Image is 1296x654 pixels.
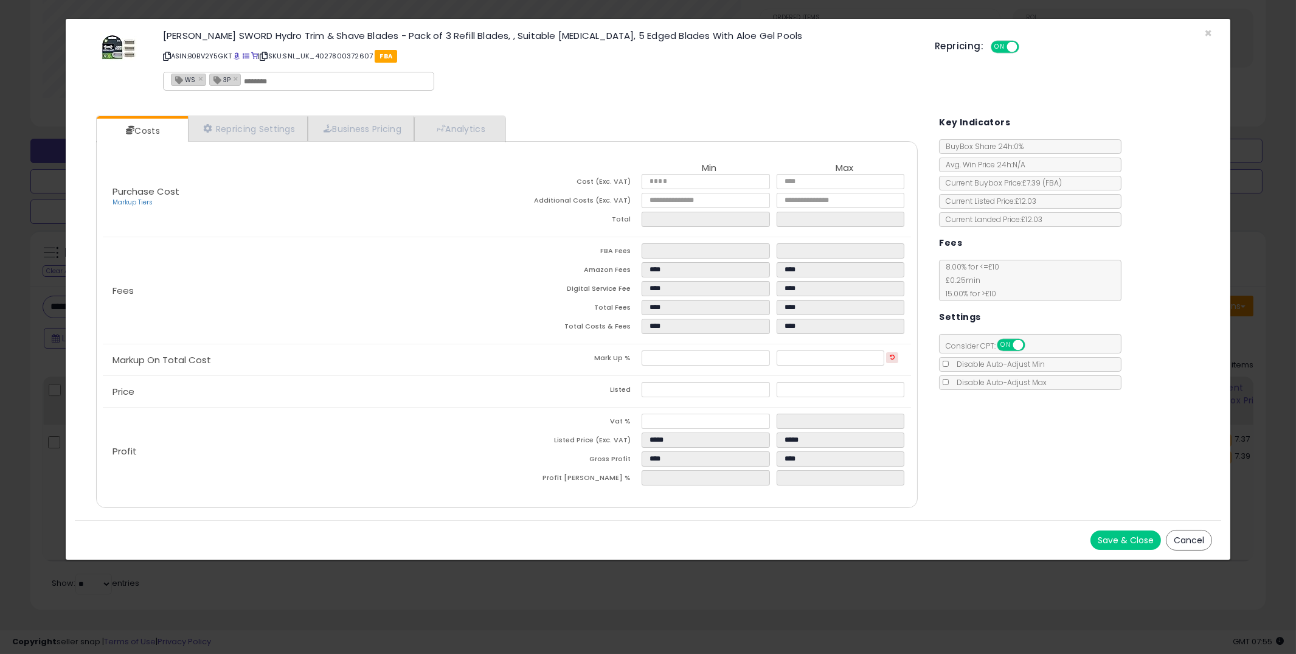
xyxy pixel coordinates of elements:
[210,74,230,85] span: 3P
[507,433,642,451] td: Listed Price (Exc. VAT)
[103,447,507,456] p: Profit
[940,262,999,299] span: 8.00 % for <= £10
[172,74,195,85] span: WS
[940,159,1025,170] span: Avg. Win Price 24h: N/A
[100,31,137,68] img: 41dEOeXz2cL._SL60_.jpg
[940,178,1062,188] span: Current Buybox Price:
[163,31,917,40] h3: [PERSON_NAME] SWORD Hydro Trim & Shave Blades - Pack of 3 Refill Blades, , Suitable [MEDICAL_DATA...
[414,116,504,141] a: Analytics
[103,286,507,296] p: Fees
[939,310,980,325] h5: Settings
[999,340,1014,350] span: ON
[507,470,642,489] td: Profit [PERSON_NAME] %
[940,214,1042,224] span: Current Landed Price: £12.03
[163,46,917,66] p: ASIN: B0BV2Y5GKT | SKU: SNL_UK_4027800372607
[1204,24,1212,42] span: ×
[642,163,777,174] th: Min
[198,73,206,84] a: ×
[97,119,187,143] a: Costs
[507,243,642,262] td: FBA Fees
[940,275,980,285] span: £0.25 min
[507,174,642,193] td: Cost (Exc. VAT)
[507,262,642,281] td: Amazon Fees
[992,42,1007,52] span: ON
[951,359,1045,369] span: Disable Auto-Adjust Min
[507,212,642,231] td: Total
[243,51,249,61] a: All offer listings
[940,141,1024,151] span: BuyBox Share 24h: 0%
[1022,178,1062,188] span: £7.39
[951,377,1047,388] span: Disable Auto-Adjust Max
[507,319,642,338] td: Total Costs & Fees
[507,451,642,470] td: Gross Profit
[103,187,507,207] p: Purchase Cost
[1024,340,1043,350] span: OFF
[939,235,962,251] h5: Fees
[375,50,397,63] span: FBA
[507,193,642,212] td: Additional Costs (Exc. VAT)
[234,73,241,84] a: ×
[507,382,642,401] td: Listed
[1166,530,1212,551] button: Cancel
[939,115,1010,130] h5: Key Indicators
[1090,531,1161,550] button: Save & Close
[935,41,983,51] h5: Repricing:
[507,350,642,369] td: Mark Up %
[940,288,996,299] span: 15.00 % for > £10
[251,51,258,61] a: Your listing only
[940,341,1041,351] span: Consider CPT:
[1042,178,1062,188] span: ( FBA )
[188,116,308,141] a: Repricing Settings
[234,51,240,61] a: BuyBox page
[507,414,642,433] td: Vat %
[103,355,507,365] p: Markup On Total Cost
[103,387,507,397] p: Price
[308,116,414,141] a: Business Pricing
[507,300,642,319] td: Total Fees
[777,163,912,174] th: Max
[1017,42,1037,52] span: OFF
[507,281,642,300] td: Digital Service Fee
[113,198,153,207] a: Markup Tiers
[940,196,1036,206] span: Current Listed Price: £12.03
